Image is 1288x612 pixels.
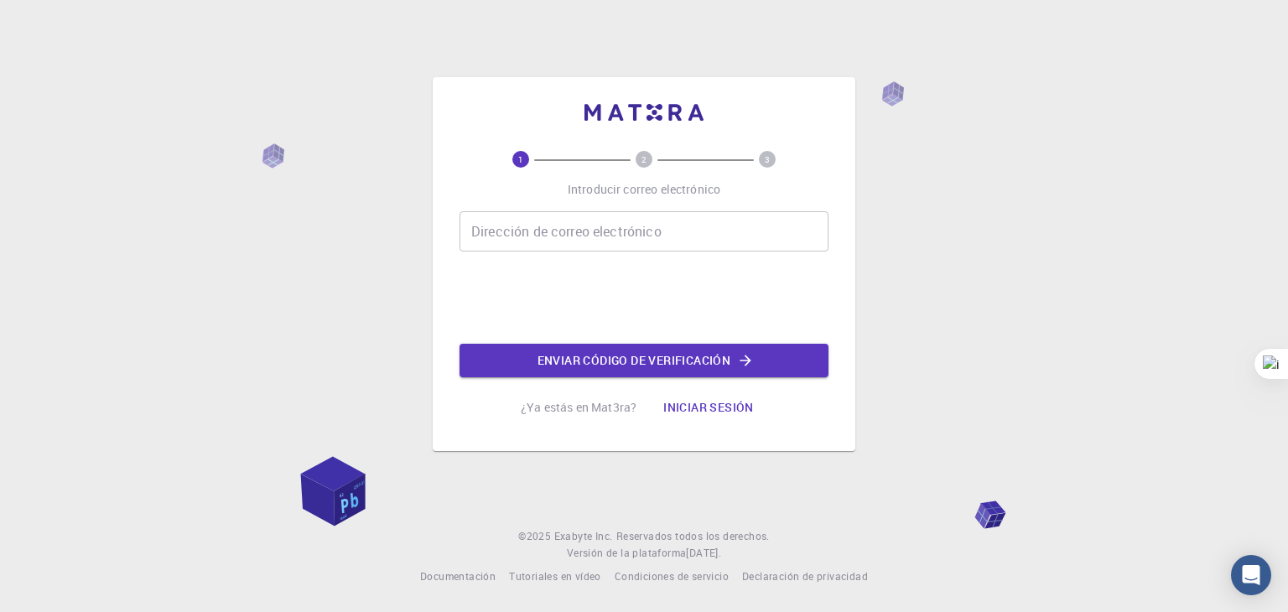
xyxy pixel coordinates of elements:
font: Documentación [420,569,496,583]
a: [DATE]. [686,545,721,562]
font: Tutoriales en vídeo [509,569,601,583]
font: ¿Ya estás en Mat3ra? [521,399,636,415]
a: Condiciones de servicio [615,568,729,585]
text: 3 [765,153,770,165]
font: . [719,546,721,559]
a: Declaración de privacidad [742,568,868,585]
a: Tutoriales en vídeo [509,568,601,585]
font: Introducir correo electrónico [568,181,720,197]
font: © [518,529,526,542]
button: Enviar código de verificación [460,344,828,377]
text: 2 [641,153,647,165]
button: Iniciar sesión [650,391,767,424]
a: Exabyte Inc. [554,528,613,545]
font: Reservados todos los derechos. [616,529,770,542]
div: Open Intercom Messenger [1231,555,1271,595]
font: Iniciar sesión [663,399,754,415]
font: [DATE] [686,546,718,559]
font: Exabyte Inc. [554,529,613,542]
font: 2025 [527,529,552,542]
font: Versión de la plataforma [567,546,687,559]
font: Condiciones de servicio [615,569,729,583]
a: Documentación [420,568,496,585]
text: 1 [518,153,523,165]
font: Declaración de privacidad [742,569,868,583]
font: Enviar código de verificación [538,352,731,368]
iframe: reCAPTCHA [517,265,771,330]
